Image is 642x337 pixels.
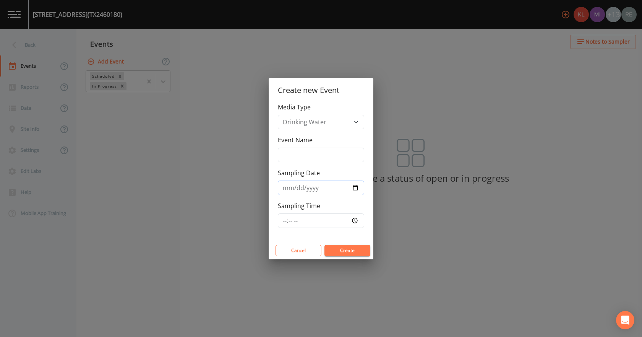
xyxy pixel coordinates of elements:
[278,201,320,210] label: Sampling Time
[324,245,370,256] button: Create
[269,78,373,103] h2: Create new Event
[616,311,634,329] div: Open Intercom Messenger
[278,135,313,145] label: Event Name
[278,168,320,177] label: Sampling Date
[276,245,321,256] button: Cancel
[278,103,311,112] label: Media Type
